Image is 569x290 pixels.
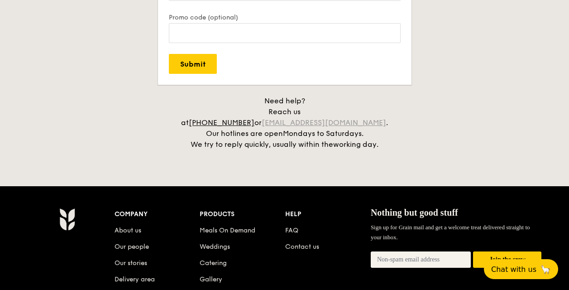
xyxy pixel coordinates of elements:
[172,96,398,150] div: Need help? Reach us at or . Our hotlines are open We try to reply quickly, usually within the
[115,259,147,267] a: Our stories
[200,208,285,221] div: Products
[371,251,471,268] input: Non-spam email address
[283,129,363,138] span: Mondays to Saturdays.
[169,14,401,21] label: Promo code (optional)
[285,227,298,234] a: FAQ
[200,243,230,251] a: Weddings
[262,118,386,127] a: [EMAIL_ADDRESS][DOMAIN_NAME]
[484,259,558,279] button: Chat with us🦙
[285,243,319,251] a: Contact us
[371,224,530,241] span: Sign up for Grain mail and get a welcome treat delivered straight to your inbox.
[115,208,200,221] div: Company
[200,227,255,234] a: Meals On Demand
[169,54,217,74] input: Submit
[285,208,371,221] div: Help
[491,265,536,274] span: Chat with us
[333,140,378,149] span: working day.
[371,208,458,217] span: Nothing but good stuff
[473,251,541,268] button: Join the crew
[200,259,227,267] a: Catering
[540,264,551,275] span: 🦙
[59,208,75,231] img: AYc88T3wAAAABJRU5ErkJggg==
[115,275,155,283] a: Delivery area
[200,275,222,283] a: Gallery
[115,243,149,251] a: Our people
[115,227,141,234] a: About us
[189,118,254,127] a: [PHONE_NUMBER]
